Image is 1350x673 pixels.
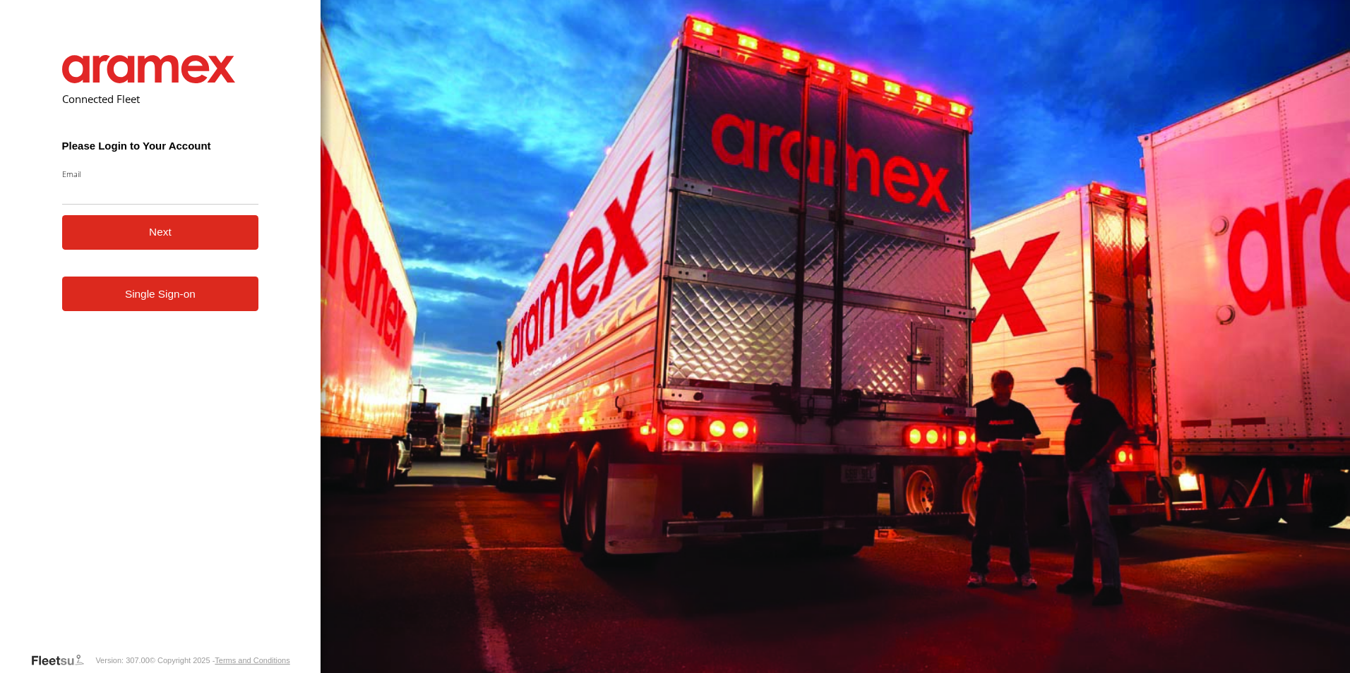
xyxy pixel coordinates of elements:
[62,140,259,152] h3: Please Login to Your Account
[215,656,289,665] a: Terms and Conditions
[95,656,149,665] div: Version: 307.00
[62,169,259,179] label: Email
[62,215,259,250] button: Next
[150,656,290,665] div: © Copyright 2025 -
[62,277,259,311] a: Single Sign-on
[62,92,259,106] h2: Connected Fleet
[30,653,95,667] a: Visit our Website
[62,55,236,83] img: Aramex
